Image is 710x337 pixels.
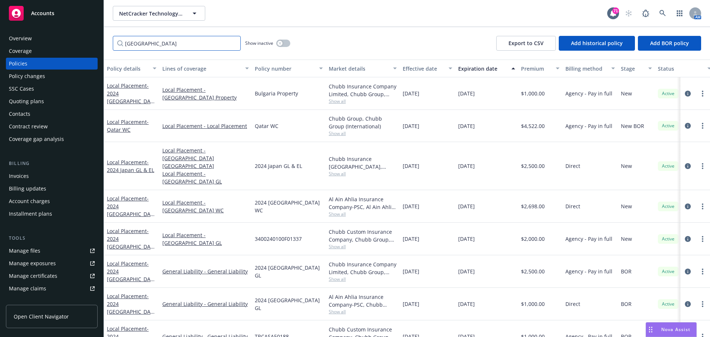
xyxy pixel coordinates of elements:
a: Installment plans [6,208,98,220]
div: Policy changes [9,70,45,82]
span: [DATE] [458,235,475,243]
span: [DATE] [458,202,475,210]
a: Local Placement [107,228,153,258]
span: [DATE] [458,267,475,275]
a: Local Placement [107,159,154,173]
a: General Liability - General Liability [162,300,249,308]
a: Local Placement - [GEOGRAPHIC_DATA] GL [162,231,249,247]
input: Filter by keyword... [113,36,241,51]
a: Local Placement - [GEOGRAPHIC_DATA] WC [162,199,249,214]
div: Policies [9,58,27,70]
span: Manage exposures [6,257,98,269]
a: Local Placement [107,195,153,225]
span: Export to CSV [508,40,544,47]
a: Report a Bug [638,6,653,21]
a: Local Placement - [GEOGRAPHIC_DATA] [GEOGRAPHIC_DATA] [162,146,249,170]
span: New [621,162,632,170]
button: Lines of coverage [159,60,252,77]
a: Start snowing [621,6,636,21]
button: Policy number [252,60,326,77]
div: Installment plans [9,208,52,220]
a: circleInformation [683,235,692,243]
div: Manage BORs [9,295,44,307]
span: 2024 [GEOGRAPHIC_DATA] WC [255,199,323,214]
button: Stage [618,60,655,77]
a: Local Placement [107,260,153,290]
span: Active [661,163,676,169]
span: Add historical policy [571,40,623,47]
button: Nova Assist [646,322,697,337]
div: Chubb Custom Insurance Company, Chubb Group, Chubb Group (International) [329,228,397,243]
div: Overview [9,33,32,44]
a: Account charges [6,195,98,207]
span: [DATE] [458,300,475,308]
div: Invoices [9,170,29,182]
a: circleInformation [683,202,692,211]
span: Qatar WC [255,122,278,130]
a: Contract review [6,121,98,132]
div: Billing updates [9,183,46,195]
span: Nova Assist [661,326,690,333]
span: Show all [329,211,397,217]
a: Local Placement - Local Placement [162,122,249,130]
span: Active [661,236,676,242]
a: more [698,89,707,98]
span: [DATE] [458,162,475,170]
span: 3400240100F01337 [255,235,302,243]
a: Coverage [6,45,98,57]
button: Export to CSV [496,36,556,51]
span: $1,000.00 [521,90,545,97]
button: Policy details [104,60,159,77]
div: Drag to move [646,323,655,337]
span: Open Client Navigator [14,313,69,320]
a: more [698,162,707,171]
a: more [698,235,707,243]
span: [DATE] [403,162,419,170]
span: $2,500.00 [521,267,545,275]
a: more [698,267,707,276]
div: Premium [521,65,551,73]
span: - 2024 Japan GL & EL [107,159,154,173]
span: Agency - Pay in full [565,90,612,97]
a: circleInformation [683,162,692,171]
span: $2,000.00 [521,235,545,243]
div: Expiration date [458,65,507,73]
a: Contacts [6,108,98,120]
div: Chubb Insurance Company Limited, Chubb Group, Chubb Group (International) [329,260,397,276]
span: Agency - Pay in full [565,235,612,243]
span: Show inactive [245,40,273,46]
div: Al Ain Ahlia Insurance Company-PSC, Chubb Group (International) [329,293,397,309]
a: Quoting plans [6,95,98,107]
span: New [621,202,632,210]
a: circleInformation [683,89,692,98]
div: Account charges [9,195,50,207]
a: Manage BORs [6,295,98,307]
div: Contract review [9,121,48,132]
a: Coverage gap analysis [6,133,98,145]
div: Effective date [403,65,444,73]
a: Policy changes [6,70,98,82]
span: Show all [329,243,397,250]
span: Direct [565,162,580,170]
span: Active [661,203,676,210]
a: circleInformation [683,267,692,276]
div: Tools [6,235,98,242]
span: Accounts [31,10,54,16]
div: Billing [6,160,98,167]
div: Manage files [9,245,40,257]
span: [DATE] [458,90,475,97]
a: Local Placement [107,118,149,133]
div: Manage exposures [9,257,56,269]
a: more [698,300,707,309]
div: Chubb Group, Chubb Group (International) [329,115,397,130]
div: Status [658,65,703,73]
span: NetCracker Technology Corporation [119,10,183,17]
span: New [621,90,632,97]
div: Chubb Insurance Company Limited, Chubb Group, Chubb Group (International) [329,82,397,98]
span: [DATE] [403,90,419,97]
div: Chubb Insurance [GEOGRAPHIC_DATA], Chubb Group, Chubb Group (International), [PERSON_NAME] & Comp... [329,155,397,171]
span: Bulgaria Property [255,90,298,97]
div: Contacts [9,108,30,120]
span: Show all [329,171,397,177]
span: [DATE] [403,122,419,130]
